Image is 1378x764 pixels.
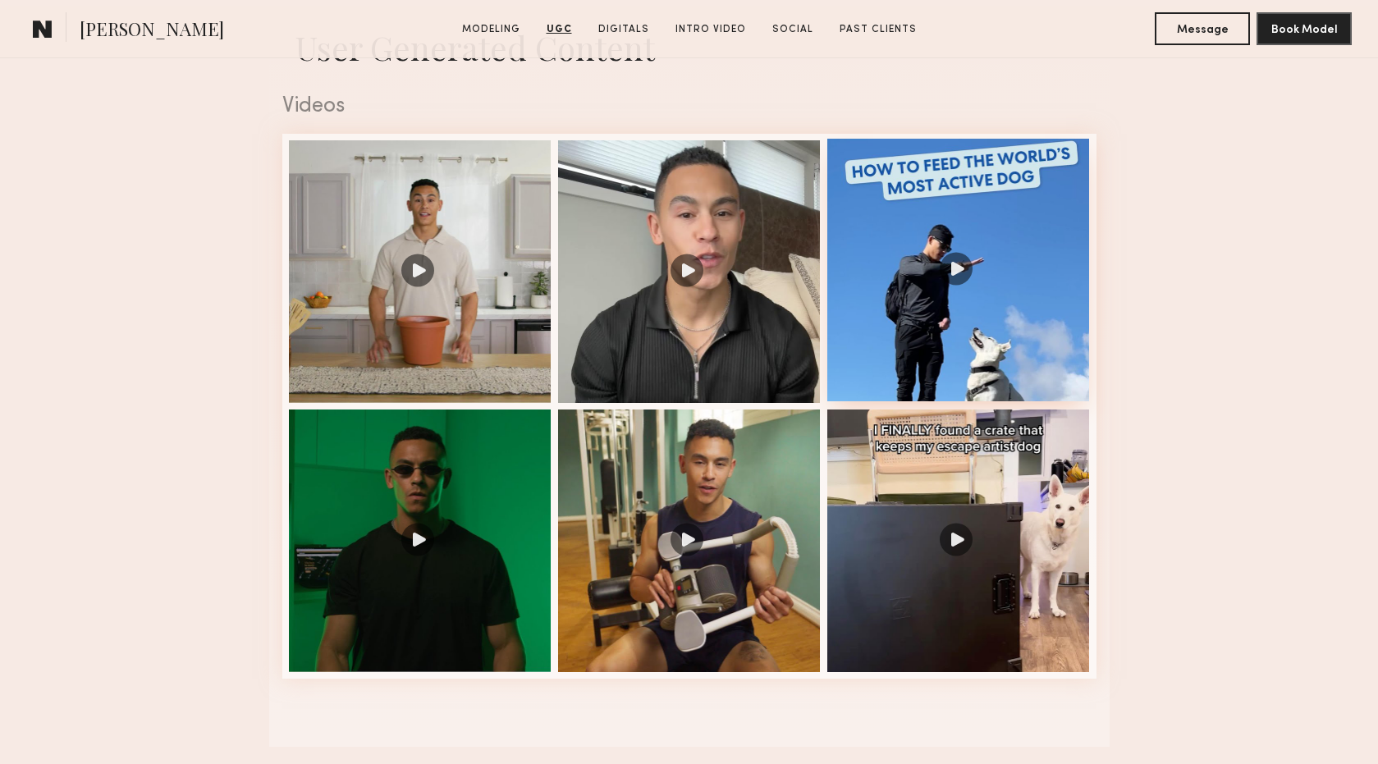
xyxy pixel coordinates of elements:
button: Book Model [1257,12,1352,45]
span: [PERSON_NAME] [80,16,224,45]
a: Modeling [456,22,527,37]
a: Social [766,22,820,37]
div: Videos [282,96,1096,117]
a: Past Clients [833,22,923,37]
a: UGC [540,22,579,37]
a: Intro Video [669,22,753,37]
a: Digitals [592,22,656,37]
a: Book Model [1257,21,1352,35]
button: Message [1155,12,1250,45]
